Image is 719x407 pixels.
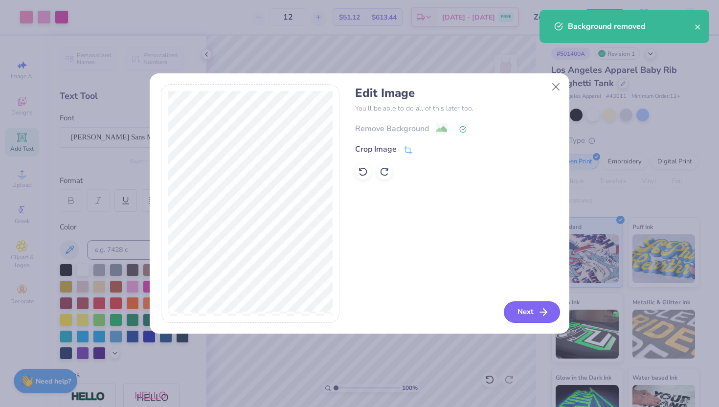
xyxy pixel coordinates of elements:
h4: Edit Image [355,86,558,100]
button: Next [504,301,560,323]
button: close [695,21,701,32]
p: You’ll be able to do all of this later too. [355,103,558,113]
div: Crop Image [355,143,397,155]
button: Close [547,77,565,96]
div: Background removed [568,21,695,32]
